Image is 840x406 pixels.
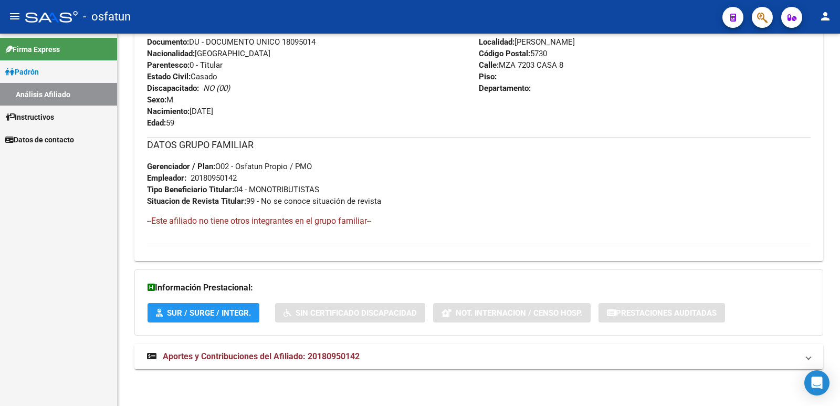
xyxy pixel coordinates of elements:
span: [PERSON_NAME] [479,37,575,47]
strong: Provincia: [479,26,514,35]
button: Not. Internacion / Censo Hosp. [433,303,591,322]
span: San Luis [479,26,544,35]
span: Aportes y Contribuciones del Afiliado: 20180950142 [163,351,360,361]
mat-icon: menu [8,10,21,23]
strong: Edad: [147,118,166,128]
strong: Piso: [479,72,497,81]
span: 99 - No se conoce situación de revista [147,196,381,206]
strong: Discapacitado: [147,84,199,93]
strong: Situacion de Revista Titular: [147,196,246,206]
span: 5730 [479,49,547,58]
span: Datos de contacto [5,134,74,145]
strong: Documento: [147,37,189,47]
span: 59 [147,118,174,128]
span: Prestaciones Auditadas [616,308,717,318]
button: SUR / SURGE / INTEGR. [148,303,259,322]
span: Padrón [5,66,39,78]
button: Sin Certificado Discapacidad [275,303,425,322]
h3: DATOS GRUPO FAMILIAR [147,138,811,152]
mat-expansion-panel-header: Aportes y Contribuciones del Afiliado: 20180950142 [134,344,823,369]
strong: Gerenciador / Plan: [147,162,215,171]
strong: Departamento: [479,84,531,93]
span: M [147,95,173,105]
span: Firma Express [5,44,60,55]
span: - osfatun [83,5,131,28]
strong: Parentesco: [147,60,190,70]
strong: Calle: [479,60,499,70]
span: Not. Internacion / Censo Hosp. [456,308,582,318]
strong: Nacimiento: [147,107,190,116]
span: Sin Certificado Discapacidad [296,308,417,318]
span: O02 - Osfatun Propio / PMO [147,162,312,171]
span: 04 - MONOTRIBUTISTAS [147,185,319,194]
span: SUR / SURGE / INTEGR. [167,308,251,318]
span: 0 - Titular [147,60,223,70]
h3: Información Prestacional: [148,280,810,295]
strong: Estado Civil: [147,72,191,81]
button: Prestaciones Auditadas [598,303,725,322]
span: DU - DOCUMENTO UNICO 18095014 [147,37,316,47]
strong: Código Postal: [479,49,530,58]
strong: CUIL: [147,26,166,35]
strong: Sexo: [147,95,166,105]
h4: --Este afiliado no tiene otros integrantes en el grupo familiar-- [147,215,811,227]
span: [DATE] [147,107,213,116]
strong: Empleador: [147,173,186,183]
div: 20180950142 [191,172,237,184]
span: MZA 7203 CASA 8 [479,60,563,70]
strong: Nacionalidad: [147,49,195,58]
div: Open Intercom Messenger [804,370,829,395]
span: 20180950142 [147,26,212,35]
span: Instructivos [5,111,54,123]
strong: Tipo Beneficiario Titular: [147,185,234,194]
span: [GEOGRAPHIC_DATA] [147,49,270,58]
mat-icon: person [819,10,832,23]
strong: Localidad: [479,37,514,47]
i: NO (00) [203,84,230,93]
span: Casado [147,72,217,81]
